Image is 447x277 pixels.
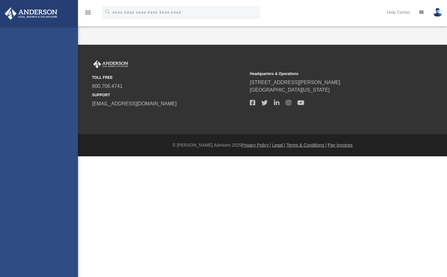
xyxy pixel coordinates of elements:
img: Anderson Advisors Platinum Portal [92,60,129,68]
small: Headquarters & Operations [250,71,403,77]
i: search [104,8,111,15]
img: Anderson Advisors Platinum Portal [3,8,59,20]
a: Terms & Conditions | [286,143,327,148]
a: Pay Invoices [328,143,352,148]
small: SUPPORT [92,92,245,98]
a: 800.706.4741 [92,83,123,89]
a: Privacy Policy | [241,143,271,148]
a: [GEOGRAPHIC_DATA][US_STATE] [250,87,330,93]
div: © [PERSON_NAME] Advisors 2025 [78,142,447,149]
a: [EMAIL_ADDRESS][DOMAIN_NAME] [92,101,177,106]
a: Legal | [272,143,285,148]
i: menu [84,9,92,16]
a: [STREET_ADDRESS][PERSON_NAME] [250,80,340,85]
small: TOLL FREE [92,75,245,80]
a: menu [84,12,92,16]
img: User Pic [433,8,442,17]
